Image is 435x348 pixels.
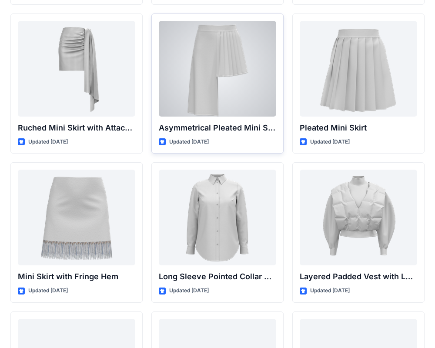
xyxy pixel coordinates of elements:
[18,122,135,134] p: Ruched Mini Skirt with Attached Draped Panel
[18,170,135,265] a: Mini Skirt with Fringe Hem
[169,137,209,147] p: Updated [DATE]
[300,21,417,117] a: Pleated Mini Skirt
[300,170,417,265] a: Layered Padded Vest with Long Sleeve Top
[169,286,209,295] p: Updated [DATE]
[159,122,276,134] p: Asymmetrical Pleated Mini Skirt with Drape
[300,271,417,283] p: Layered Padded Vest with Long Sleeve Top
[300,122,417,134] p: Pleated Mini Skirt
[310,286,350,295] p: Updated [DATE]
[310,137,350,147] p: Updated [DATE]
[18,21,135,117] a: Ruched Mini Skirt with Attached Draped Panel
[28,137,68,147] p: Updated [DATE]
[159,271,276,283] p: Long Sleeve Pointed Collar Button-Up Shirt
[28,286,68,295] p: Updated [DATE]
[18,271,135,283] p: Mini Skirt with Fringe Hem
[159,21,276,117] a: Asymmetrical Pleated Mini Skirt with Drape
[159,170,276,265] a: Long Sleeve Pointed Collar Button-Up Shirt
